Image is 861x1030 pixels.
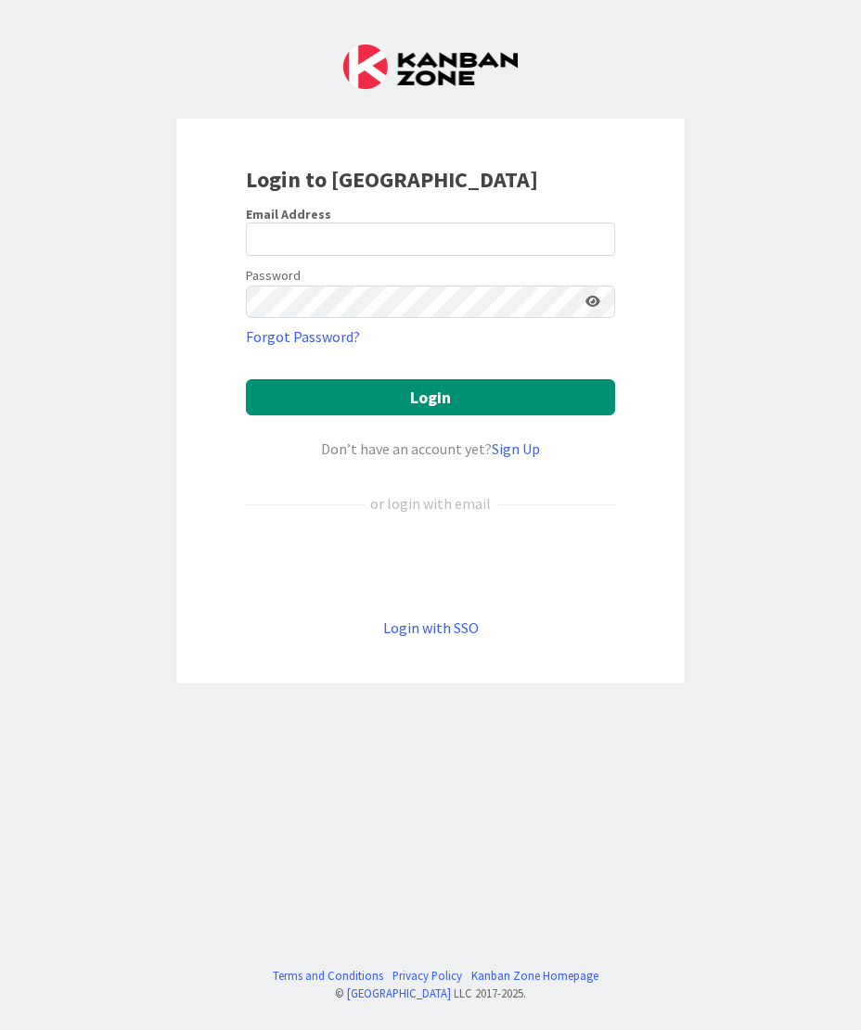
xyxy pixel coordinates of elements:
[273,967,383,985] a: Terms and Conditions
[246,379,615,415] button: Login
[246,206,331,223] label: Email Address
[263,985,598,1002] div: © LLC 2017- 2025 .
[246,438,615,460] div: Don’t have an account yet?
[237,545,624,586] iframe: Sign in with Google Button
[347,985,451,1000] a: [GEOGRAPHIC_DATA]
[383,618,479,637] a: Login with SSO
[343,45,518,89] img: Kanban Zone
[492,439,540,458] a: Sign Up
[471,967,598,985] a: Kanban Zone Homepage
[246,165,538,194] b: Login to [GEOGRAPHIC_DATA]
[392,967,462,985] a: Privacy Policy
[246,325,360,348] a: Forgot Password?
[246,266,301,286] label: Password
[366,492,495,515] div: or login with email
